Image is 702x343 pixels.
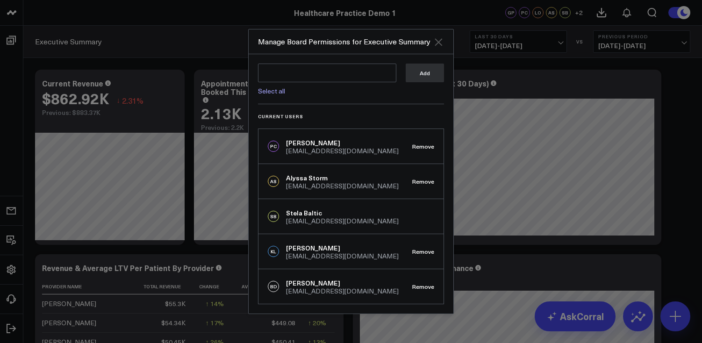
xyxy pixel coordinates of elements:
div: [PERSON_NAME] [286,138,399,148]
div: BD [268,281,279,292]
div: Alyssa Storm [286,173,399,183]
div: [PERSON_NAME] [286,279,399,288]
div: [EMAIL_ADDRESS][DOMAIN_NAME] [286,183,399,189]
button: Remove [412,283,434,290]
div: KL [268,246,279,257]
button: Close [433,36,444,48]
button: Remove [412,248,434,255]
div: Stela Baltic [286,208,399,218]
div: PC [268,141,279,152]
div: [EMAIL_ADDRESS][DOMAIN_NAME] [286,253,399,259]
div: [PERSON_NAME] [286,243,399,253]
div: AS [268,176,279,187]
div: [EMAIL_ADDRESS][DOMAIN_NAME] [286,148,399,154]
div: [EMAIL_ADDRESS][DOMAIN_NAME] [286,288,399,294]
button: Add [406,64,444,82]
button: Remove [412,178,434,185]
div: [EMAIL_ADDRESS][DOMAIN_NAME] [286,218,399,224]
a: Select all [258,86,285,95]
h3: Current Users [258,114,444,119]
div: SB [268,211,279,222]
div: Manage Board Permissions for Executive Summary [258,36,433,47]
button: Remove [412,143,434,150]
